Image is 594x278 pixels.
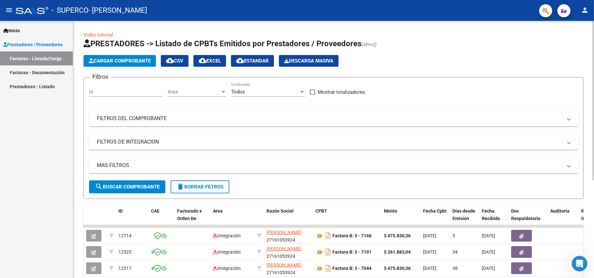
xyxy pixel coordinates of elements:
app-download-masive: Descarga masiva de comprobantes (adjuntos) [279,55,339,67]
strong: $ 475.830,36 [384,266,411,271]
span: - [PERSON_NAME] [88,3,147,18]
span: Inicio [3,27,20,34]
span: CPBT [315,208,327,214]
strong: Factura B: 3 - 7166 [332,233,372,239]
span: [DATE] [423,266,436,271]
button: Borrar Filtros [171,180,229,193]
span: 38 [452,266,458,271]
span: PRESTADORES -> Listado de CPBTs Emitidos por Prestadores / Proveedores [84,39,361,48]
span: [PERSON_NAME] [267,262,301,268]
span: [DATE] [482,266,495,271]
span: Cargar Comprobante [89,58,151,64]
button: Estandar [231,55,274,67]
div: 27161053924 [267,229,310,243]
a: Video tutorial [84,32,113,38]
button: Descarga Masiva [279,55,339,67]
span: [PERSON_NAME] [267,230,301,235]
strong: $ 261.883,04 [384,249,411,255]
span: Area [168,89,221,95]
mat-panel-title: FILTROS DE INTEGRACION [97,138,562,146]
datatable-header-cell: Fecha Recibido [479,204,509,233]
span: Todos [231,89,245,95]
span: Monto [384,208,397,214]
datatable-header-cell: Monto [381,204,420,233]
span: [PERSON_NAME] [267,246,301,251]
span: - SUPERCO [52,3,88,18]
span: EXCEL [199,58,221,64]
h3: Filtros [89,72,112,81]
strong: Factura B: 3 - 7044 [332,266,372,271]
span: 34 [452,249,458,255]
mat-icon: delete [176,183,184,190]
span: Buscar Comprobante [95,184,160,190]
mat-expansion-panel-header: MAS FILTROS [89,158,578,173]
i: Descargar documento [324,247,332,257]
strong: $ 475.830,36 [384,233,411,238]
span: Estandar [236,58,269,64]
datatable-header-cell: ID [116,204,148,233]
datatable-header-cell: Auditoria [548,204,579,233]
mat-icon: cloud_download [166,57,174,64]
span: Mostrar totalizadores [318,88,365,96]
span: Fecha Cpbt [423,208,447,214]
span: 12525 [118,249,131,255]
datatable-header-cell: Area [210,204,254,233]
datatable-header-cell: Días desde Emisión [450,204,479,233]
mat-icon: person [581,6,589,14]
span: 12714 [118,233,131,238]
datatable-header-cell: Doc Respaldatoria [509,204,548,233]
span: 5 [452,233,455,238]
i: Descargar documento [324,263,332,273]
mat-icon: cloud_download [236,57,244,64]
span: Doc Respaldatoria [511,208,541,221]
mat-icon: cloud_download [199,57,206,64]
span: Integración [213,233,241,238]
datatable-header-cell: CPBT [313,204,381,233]
iframe: Intercom live chat [572,256,587,271]
span: Días desde Emisión [452,208,475,221]
span: 12517 [118,266,131,271]
mat-panel-title: FILTROS DEL COMPROBANTE [97,115,562,122]
span: Razón Social [267,208,294,214]
button: Cargar Comprobante [84,55,156,67]
mat-expansion-panel-header: FILTROS DEL COMPROBANTE [89,111,578,126]
span: Integración [213,266,241,271]
span: Integración [213,249,241,255]
span: [DATE] [423,233,436,238]
mat-icon: search [95,183,103,190]
button: Buscar Comprobante [89,180,165,193]
span: Descarga Masiva [284,58,333,64]
span: Borrar Filtros [176,184,223,190]
span: Fecha Recibido [482,208,500,221]
span: CAE [151,208,160,214]
mat-icon: menu [5,6,13,14]
button: CSV [161,55,189,67]
datatable-header-cell: Fecha Cpbt [420,204,450,233]
datatable-header-cell: Facturado x Orden De [175,204,210,233]
span: [DATE] [482,249,495,255]
datatable-header-cell: CAE [148,204,175,233]
span: CSV [166,58,183,64]
i: Descargar documento [324,230,332,241]
span: ID [118,208,123,214]
span: Facturado x Orden De [177,208,202,221]
span: (alt+q) [361,41,377,48]
span: [DATE] [482,233,495,238]
div: 27161053924 [267,245,310,259]
datatable-header-cell: Razón Social [264,204,313,233]
button: EXCEL [193,55,226,67]
span: Area [213,208,223,214]
span: Auditoria [550,208,570,214]
mat-expansion-panel-header: FILTROS DE INTEGRACION [89,134,578,150]
span: Prestadores / Proveedores [3,41,63,48]
strong: Factura B: 3 - 7101 [332,250,372,255]
span: [DATE] [423,249,436,255]
div: 27161053924 [267,261,310,275]
mat-panel-title: MAS FILTROS [97,162,562,169]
